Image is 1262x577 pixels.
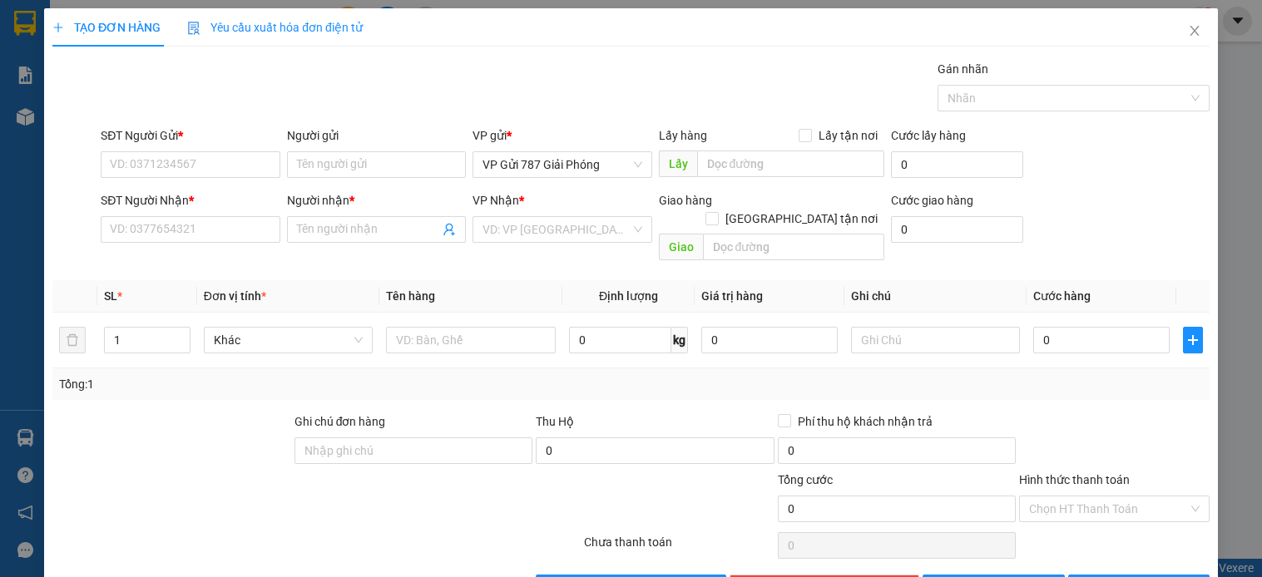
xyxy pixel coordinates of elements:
span: Giao [659,234,703,260]
input: Ghi chú đơn hàng [294,437,533,464]
span: kg [671,327,688,353]
input: VD: Bàn, Ghế [386,327,555,353]
span: Tổng cước [778,473,833,486]
button: Close [1171,8,1218,55]
input: Cước lấy hàng [891,151,1024,178]
span: Phí thu hộ khách nhận trả [791,412,939,431]
span: TẠO ĐƠN HÀNG [52,21,161,34]
span: Giá trị hàng [701,289,763,303]
button: plus [1183,327,1203,353]
span: Tên hàng [386,289,435,303]
label: Ghi chú đơn hàng [294,415,386,428]
span: Cước hàng [1033,289,1091,303]
span: close [1188,24,1201,37]
div: Người gửi [287,126,466,145]
span: Khác [214,328,363,353]
span: Thu Hộ [536,415,574,428]
input: 0 [701,327,838,353]
span: plus [52,22,64,33]
div: Người nhận [287,191,466,210]
input: Ghi Chú [851,327,1020,353]
div: Tổng: 1 [59,375,488,393]
span: SL [104,289,117,303]
label: Hình thức thanh toán [1019,473,1130,486]
img: icon [187,22,200,35]
span: Định lượng [599,289,658,303]
label: Cước giao hàng [891,194,973,207]
label: Gán nhãn [938,62,988,76]
div: SĐT Người Gửi [101,126,280,145]
div: VP gửi [473,126,651,145]
span: Lấy [659,150,697,177]
input: Dọc đường [703,234,884,260]
button: delete [59,327,86,353]
label: Cước lấy hàng [891,129,966,142]
span: Lấy tận nơi [812,126,884,145]
span: [GEOGRAPHIC_DATA] tận nơi [719,210,884,228]
span: VP Nhận [473,194,519,207]
input: Dọc đường [697,150,884,177]
div: SĐT Người Nhận [101,191,280,210]
span: Lấy hàng [659,129,707,142]
span: user-add [443,223,456,236]
span: plus [1184,333,1202,347]
input: Cước giao hàng [891,216,1024,243]
span: Giao hàng [659,194,712,207]
span: VP Gửi 787 Giải Phóng [483,152,641,177]
div: Chưa thanh toán [582,533,775,562]
span: Đơn vị tính [204,289,266,303]
span: Yêu cầu xuất hóa đơn điện tử [187,21,363,34]
th: Ghi chú [844,280,1027,313]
